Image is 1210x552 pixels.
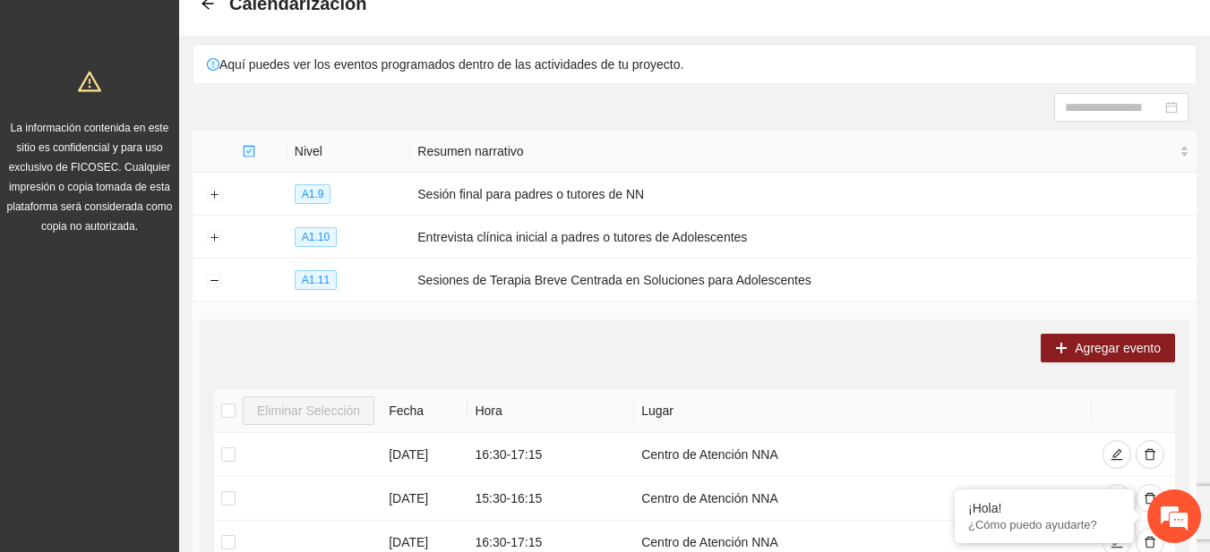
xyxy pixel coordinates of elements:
span: Agregar evento [1075,338,1161,358]
span: Estamos en línea. [104,176,247,357]
span: edit [1111,448,1123,463]
td: 16:30 - 17:15 [468,433,634,477]
button: plusAgregar evento [1041,334,1175,362]
td: Centro de Atención NNA [634,477,1091,521]
td: Sesiones de Terapia Breve Centrada en Soluciones para Adolescentes [410,259,1197,301]
span: delete [1144,448,1156,463]
span: delete [1144,536,1156,550]
th: Fecha [382,389,468,433]
button: edit [1103,484,1131,513]
span: La información contenida en este sitio es confidencial y para uso exclusivo de FICOSEC. Cualquier... [7,122,173,233]
td: Centro de Atención NNA [634,433,1091,477]
button: edit [1103,440,1131,469]
button: delete [1136,484,1164,513]
div: Chatee con nosotros ahora [93,91,301,115]
button: Collapse row [207,274,221,288]
div: Minimizar ventana de chat en vivo [294,9,337,52]
p: ¿Cómo puedo ayudarte? [968,518,1120,531]
button: Expand row [207,231,221,245]
span: A1.9 [295,184,331,204]
td: [DATE] [382,477,468,521]
button: delete [1136,440,1164,469]
td: Entrevista clínica inicial a padres o tutores de Adolescentes [410,216,1197,259]
span: warning [78,70,101,93]
td: 15:30 - 16:15 [468,477,634,521]
div: ¡Hola! [968,501,1120,515]
td: Sesión final para padres o tutores de NN [410,173,1197,216]
td: [DATE] [382,433,468,477]
th: Hora [468,389,634,433]
span: exclamation-circle [207,58,219,71]
textarea: Escriba su mensaje y pulse “Intro” [9,364,341,427]
th: Resumen narrativo [410,131,1197,173]
button: Eliminar Selección [243,396,374,425]
button: Expand row [207,188,221,202]
div: Aquí puedes ver los eventos programados dentro de las actividades de tu proyecto. [193,46,1196,83]
th: Nivel [287,131,410,173]
span: plus [1055,342,1068,356]
th: Lugar [634,389,1091,433]
span: check-square [243,145,255,157]
span: A1.10 [295,227,337,247]
span: A1.11 [295,270,337,290]
span: delete [1144,492,1156,506]
span: Resumen narrativo [417,141,1176,161]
